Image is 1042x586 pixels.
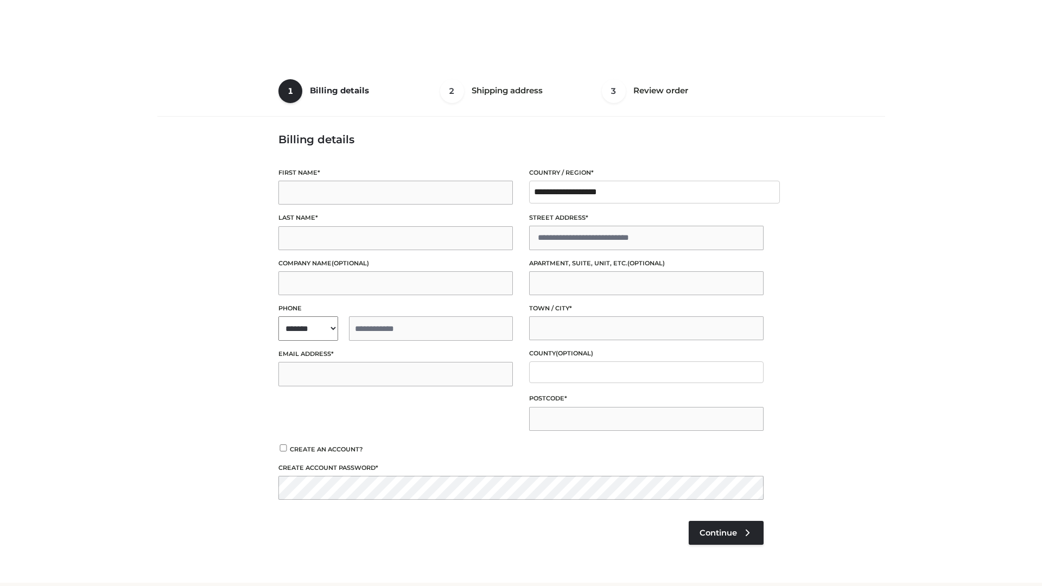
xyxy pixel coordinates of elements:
span: Billing details [310,85,369,95]
label: Street address [529,213,764,223]
label: Last name [278,213,513,223]
span: Review order [633,85,688,95]
label: First name [278,168,513,178]
label: Postcode [529,393,764,404]
label: Create account password [278,463,764,473]
label: Apartment, suite, unit, etc. [529,258,764,269]
label: Town / City [529,303,764,314]
label: County [529,348,764,359]
span: Shipping address [472,85,543,95]
input: Create an account? [278,444,288,451]
span: 2 [440,79,464,103]
h3: Billing details [278,133,764,146]
span: 3 [602,79,626,103]
span: Create an account? [290,445,363,453]
label: Country / Region [529,168,764,178]
span: 1 [278,79,302,103]
label: Company name [278,258,513,269]
label: Email address [278,349,513,359]
span: (optional) [556,349,593,357]
span: (optional) [627,259,665,267]
label: Phone [278,303,513,314]
span: Continue [700,528,737,538]
span: (optional) [332,259,369,267]
a: Continue [689,521,764,545]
